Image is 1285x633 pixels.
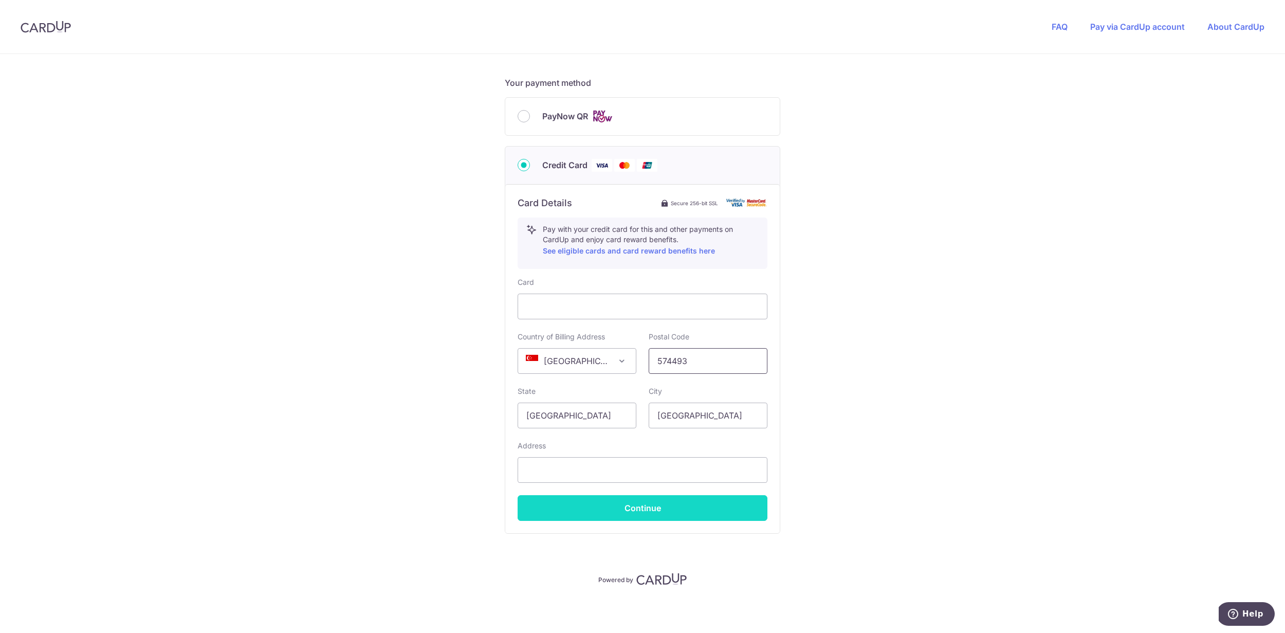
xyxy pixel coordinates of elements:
[518,495,767,521] button: Continue
[636,573,687,585] img: CardUp
[518,441,546,451] label: Address
[526,300,759,313] iframe: Secure card payment input frame
[649,386,662,396] label: City
[518,386,536,396] label: State
[649,348,767,374] input: Example 123456
[518,159,767,172] div: Credit Card Visa Mastercard Union Pay
[518,348,636,374] span: Singapore
[505,77,780,89] h5: Your payment method
[518,349,636,373] span: Singapore
[542,110,588,122] span: PayNow QR
[1090,22,1185,32] a: Pay via CardUp account
[1207,22,1264,32] a: About CardUp
[671,199,718,207] span: Secure 256-bit SSL
[518,110,767,123] div: PayNow QR Cards logo
[637,159,657,172] img: Union Pay
[598,574,633,584] p: Powered by
[543,246,715,255] a: See eligible cards and card reward benefits here
[592,110,613,123] img: Cards logo
[1219,602,1275,628] iframe: Opens a widget where you can find more information
[592,159,612,172] img: Visa
[518,277,534,287] label: Card
[543,224,759,257] p: Pay with your credit card for this and other payments on CardUp and enjoy card reward benefits.
[614,159,635,172] img: Mastercard
[726,198,767,207] img: card secure
[21,21,71,33] img: CardUp
[542,159,588,171] span: Credit Card
[649,332,689,342] label: Postal Code
[1052,22,1068,32] a: FAQ
[518,197,572,209] h6: Card Details
[518,332,605,342] label: Country of Billing Address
